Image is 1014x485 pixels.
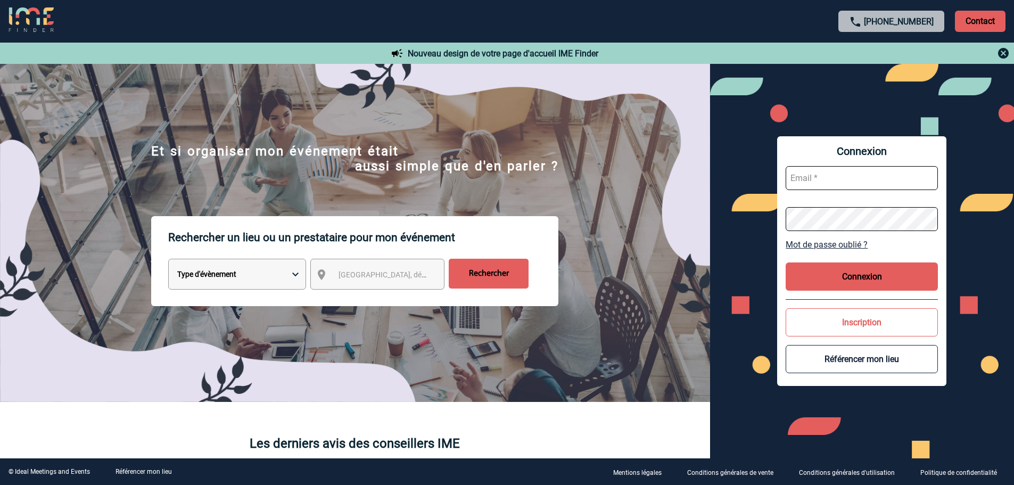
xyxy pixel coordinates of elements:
div: © Ideal Meetings and Events [9,468,90,475]
a: [PHONE_NUMBER] [864,17,934,27]
span: Connexion [786,145,938,158]
p: Politique de confidentialité [920,469,997,476]
span: [GEOGRAPHIC_DATA], département, région... [339,270,487,279]
input: Email * [786,166,938,190]
a: Conditions générales d'utilisation [790,467,912,477]
p: Conditions générales d'utilisation [799,469,895,476]
p: Contact [955,11,1005,32]
p: Conditions générales de vente [687,469,773,476]
a: Mot de passe oublié ? [786,240,938,250]
button: Inscription [786,308,938,336]
a: Conditions générales de vente [679,467,790,477]
input: Rechercher [449,259,529,289]
img: call-24-px.png [849,15,862,28]
button: Connexion [786,262,938,291]
a: Mentions légales [605,467,679,477]
a: Référencer mon lieu [116,468,172,475]
a: Politique de confidentialité [912,467,1014,477]
p: Rechercher un lieu ou un prestataire pour mon événement [168,216,558,259]
p: Mentions légales [613,469,662,476]
button: Référencer mon lieu [786,345,938,373]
